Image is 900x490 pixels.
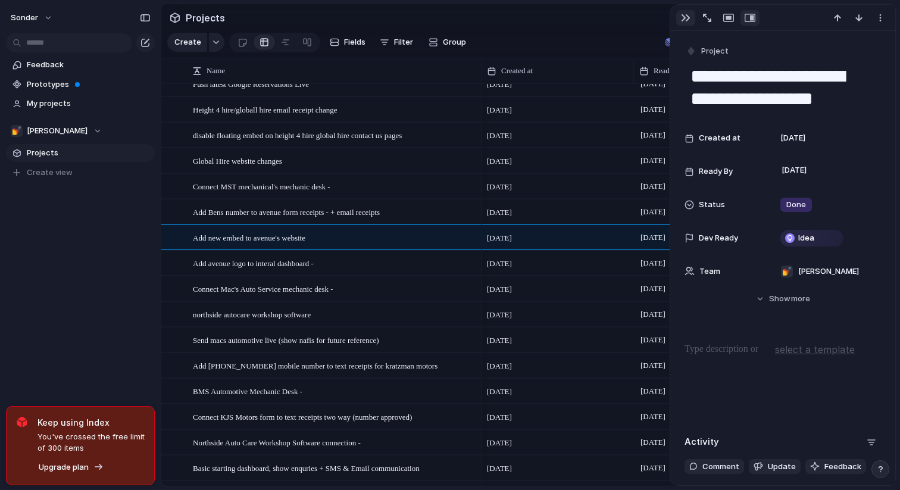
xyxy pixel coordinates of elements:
button: Upgrade plan [35,459,107,476]
span: [DATE] [779,163,810,177]
div: 💅 [11,125,23,137]
span: Basic starting dashboard, show enquries + SMS & Email communication [193,461,420,475]
span: Idea [798,232,814,244]
span: sonder [11,12,38,24]
span: [DATE] [780,132,805,144]
span: Keep using Index [37,416,145,429]
button: Create [167,33,207,52]
span: BMS Automotive Mechanic Desk - [193,384,302,398]
a: Prototypes [6,76,155,93]
span: [DATE] [487,104,512,116]
span: Projects [27,147,151,159]
button: Update [749,459,801,475]
span: Create [174,36,201,48]
span: [DATE] [637,410,668,424]
button: sonder [5,8,59,27]
span: Name [207,65,225,77]
button: Filter [375,33,418,52]
span: [DATE] [487,130,512,142]
span: Update [768,461,796,473]
span: [DATE] [637,256,668,270]
button: Group [423,33,472,52]
span: Send macs automotive live (show nafis for future reference) [193,333,379,347]
span: Upgrade plan [39,461,89,473]
span: Fields [344,36,365,48]
span: [DATE] [637,205,668,219]
div: 💅 [781,266,793,277]
span: Connect KJS Motors form to text receipts two way (number approved) [193,410,412,423]
span: [DATE] [637,435,668,450]
span: [PERSON_NAME] [27,125,87,137]
button: Fields [325,33,370,52]
span: Projects [183,7,227,29]
span: [DATE] [637,230,668,245]
span: [DATE] [487,411,512,423]
button: Feedback [805,459,866,475]
a: Projects [6,144,155,162]
span: Ready By [654,65,685,77]
span: Add [PHONE_NUMBER] mobile number to text receipts for kratzman motors [193,358,437,372]
span: [DATE] [637,77,668,91]
span: [DATE] [637,461,668,475]
button: Showmore [685,288,881,310]
span: Comment [702,461,739,473]
span: Team [699,266,720,277]
span: select a template [775,342,855,357]
span: [DATE] [637,128,668,142]
span: [DATE] [487,386,512,398]
button: select a template [773,341,857,358]
span: Feedback [824,461,861,473]
button: Create view [6,164,155,182]
span: Ready By [699,166,733,177]
span: Height 4 hire/globall hire email receipt change [193,102,337,116]
span: You've crossed the free limit of 300 items [37,431,145,454]
a: My projects [6,95,155,113]
span: Prototypes [27,79,151,90]
span: [DATE] [487,437,512,449]
span: [DATE] [487,207,512,219]
span: Filter [394,36,413,48]
span: [DATE] [637,333,668,347]
span: [DATE] [487,283,512,295]
span: [DATE] [487,258,512,270]
span: [DATE] [487,79,512,90]
span: [DATE] [637,307,668,322]
span: Connect MST mechanical's mechanic desk - [193,179,330,193]
span: Created at [699,132,740,144]
button: Connect Linear [660,33,741,51]
span: [DATE] [637,179,668,193]
span: Add new embed to avenue's website [193,230,305,244]
span: Project [701,45,729,57]
span: [DATE] [637,282,668,296]
a: Feedback [6,56,155,74]
span: [DATE] [637,384,668,398]
span: Add Bens number to avenue form receipts - + email receipts [193,205,380,219]
span: Status [699,199,725,211]
span: Show [769,293,790,305]
span: Connect Mac's Auto Service mechanic desk - [193,282,333,295]
span: [DATE] [487,181,512,193]
span: more [791,293,810,305]
span: My projects [27,98,151,110]
span: [DATE] [487,360,512,372]
span: Group [443,36,466,48]
span: [PERSON_NAME] [798,266,859,277]
span: [DATE] [637,154,668,168]
button: 💅[PERSON_NAME] [6,122,155,140]
h2: Activity [685,435,719,449]
button: Comment [685,459,744,475]
span: [DATE] [637,102,668,117]
span: [DATE] [637,358,668,373]
span: [DATE] [487,155,512,167]
span: Done [786,199,806,211]
span: Northside Auto Care Workshop Software connection - [193,435,361,449]
span: Add avenue logo to interal dashboard - [193,256,314,270]
span: [DATE] [487,232,512,244]
span: Create view [27,167,73,179]
span: Global Hire website changes [193,154,282,167]
span: [DATE] [487,309,512,321]
span: [DATE] [487,463,512,475]
span: disable floating embed on height 4 hire global hire contact us pages [193,128,402,142]
span: northside autocare workshop software [193,307,311,321]
span: Created at [501,65,533,77]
